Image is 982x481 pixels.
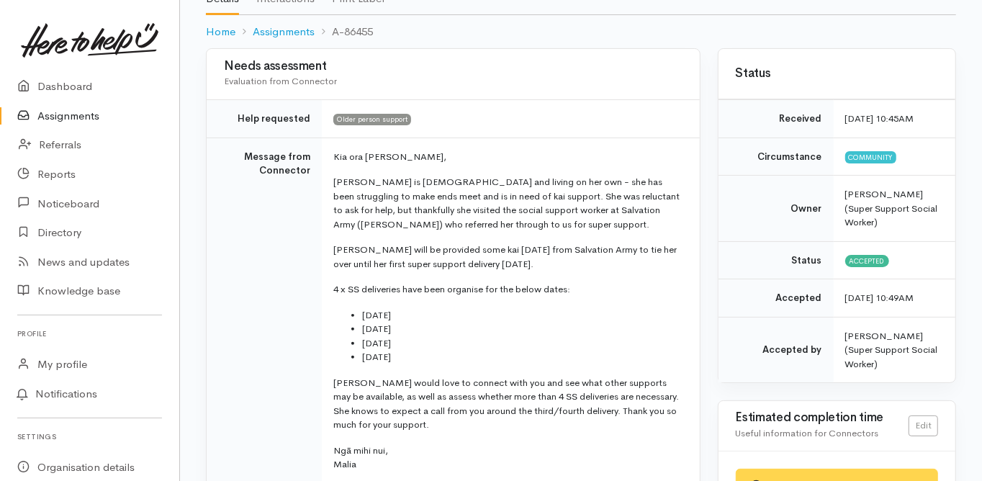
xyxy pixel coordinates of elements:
[719,100,834,138] td: Received
[909,415,938,436] a: Edit
[719,279,834,318] td: Accepted
[207,100,322,138] td: Help requested
[224,75,337,87] span: Evaluation from Connector
[719,317,834,382] td: Accepted by
[362,308,683,323] li: [DATE]
[719,138,834,176] td: Circumstance
[17,427,162,446] h6: Settings
[362,350,683,364] li: [DATE]
[333,376,683,432] p: [PERSON_NAME] would love to connect with you and see what other supports may be available, as wel...
[845,255,889,266] span: Accepted
[845,188,938,228] span: [PERSON_NAME] (Super Support Social Worker)
[845,112,914,125] time: [DATE] 10:45AM
[362,322,683,336] li: [DATE]
[333,150,683,164] p: Kia ora [PERSON_NAME],
[719,176,834,242] td: Owner
[224,60,683,73] h3: Needs assessment
[206,24,235,40] a: Home
[333,444,683,472] p: Ngā mihi nui, Malia
[362,336,683,351] li: [DATE]
[17,324,162,343] h6: Profile
[315,24,373,40] li: A-86455
[333,243,683,271] p: [PERSON_NAME] will be provided some kai [DATE] from Salvation Army to tie her over until her firs...
[333,114,411,125] span: Older person support
[834,317,955,382] td: [PERSON_NAME] (Super Support Social Worker)
[206,15,956,49] nav: breadcrumb
[253,24,315,40] a: Assignments
[736,427,879,439] span: Useful information for Connectors
[719,241,834,279] td: Status
[333,175,683,231] p: [PERSON_NAME] is [DEMOGRAPHIC_DATA] and living on her own - she has been struggling to make ends ...
[845,151,896,163] span: Community
[736,67,938,81] h3: Status
[333,282,683,297] p: 4 x SS deliveries have been organise for the below dates:
[845,292,914,304] time: [DATE] 10:49AM
[736,411,909,425] h3: Estimated completion time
